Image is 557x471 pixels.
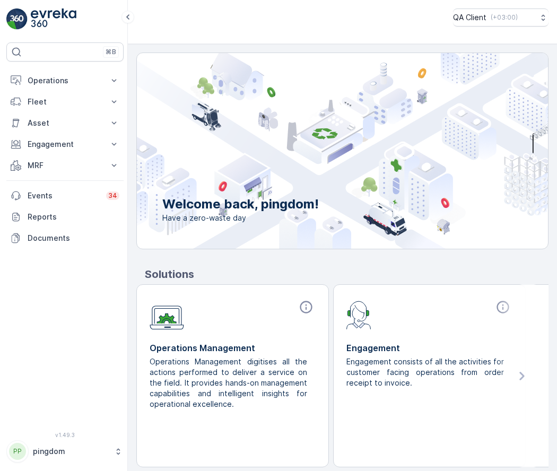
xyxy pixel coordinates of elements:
[6,134,124,155] button: Engagement
[6,206,124,228] a: Reports
[28,160,102,171] p: MRF
[28,139,102,150] p: Engagement
[453,12,486,23] p: QA Client
[6,91,124,112] button: Fleet
[491,13,518,22] p: ( +03:00 )
[150,342,316,354] p: Operations Management
[106,48,116,56] p: ⌘B
[162,213,319,223] span: Have a zero-waste day
[6,432,124,438] span: v 1.49.3
[6,155,124,176] button: MRF
[28,75,102,86] p: Operations
[453,8,549,27] button: QA Client(+03:00)
[28,233,119,243] p: Documents
[162,196,319,213] p: Welcome back, pingdom!
[346,342,512,354] p: Engagement
[6,112,124,134] button: Asset
[6,8,28,30] img: logo
[89,53,548,249] img: city illustration
[28,97,102,107] p: Fleet
[33,446,109,457] p: pingdom
[28,190,100,201] p: Events
[6,70,124,91] button: Operations
[28,212,119,222] p: Reports
[150,300,184,330] img: module-icon
[346,356,504,388] p: Engagement consists of all the activities for customer facing operations from order receipt to in...
[6,185,124,206] a: Events34
[9,443,26,460] div: PP
[346,300,371,329] img: module-icon
[31,8,76,30] img: logo_light-DOdMpM7g.png
[28,118,102,128] p: Asset
[6,228,124,249] a: Documents
[6,440,124,463] button: PPpingdom
[150,356,307,409] p: Operations Management digitises all the actions performed to deliver a service on the field. It p...
[145,266,549,282] p: Solutions
[108,191,117,200] p: 34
